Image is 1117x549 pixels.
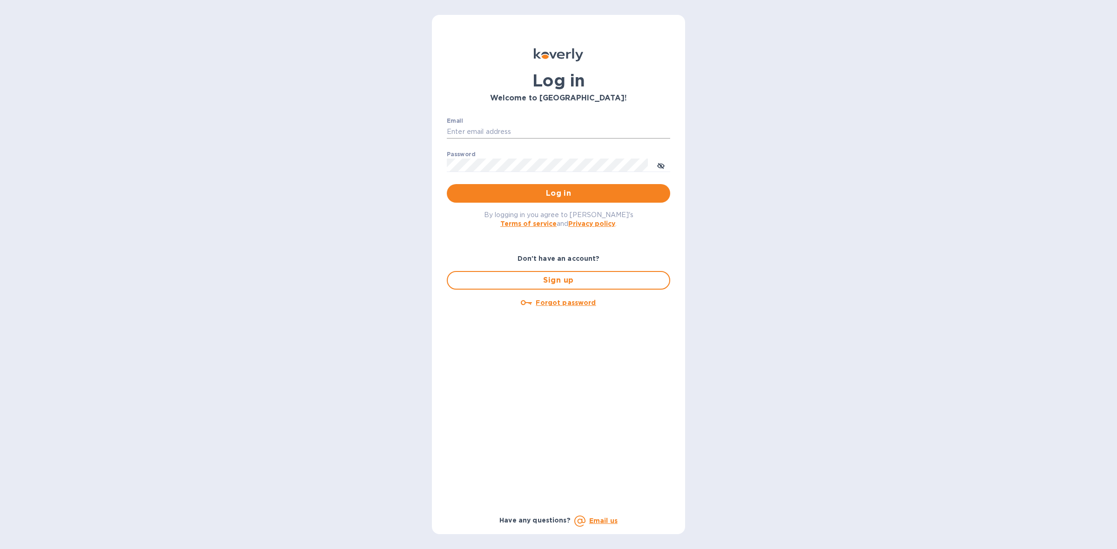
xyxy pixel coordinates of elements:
[447,94,670,103] h3: Welcome to [GEOGRAPHIC_DATA]!
[447,271,670,290] button: Sign up
[484,211,633,227] span: By logging in you agree to [PERSON_NAME]'s and .
[652,156,670,174] button: toggle password visibility
[455,275,662,286] span: Sign up
[499,516,571,524] b: Have any questions?
[447,184,670,203] button: Log in
[518,255,600,262] b: Don't have an account?
[589,517,618,524] a: Email us
[500,220,557,227] a: Terms of service
[568,220,615,227] a: Privacy policy
[447,71,670,90] h1: Log in
[447,118,463,124] label: Email
[536,299,596,306] u: Forgot password
[447,152,475,157] label: Password
[454,188,663,199] span: Log in
[534,48,583,61] img: Koverly
[447,125,670,139] input: Enter email address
